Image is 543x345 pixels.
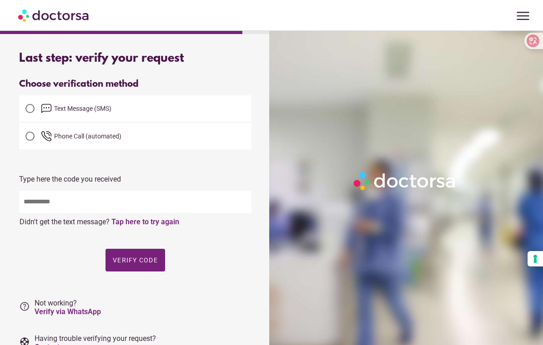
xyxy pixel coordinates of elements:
[41,131,52,142] img: phone
[111,217,179,226] a: Tap here to try again
[514,7,532,25] span: menu
[528,251,543,266] button: Your consent preferences for tracking technologies
[35,307,101,316] a: Verify via WhatsApp
[19,301,30,312] i: help
[19,175,251,183] p: Type here the code you received
[351,169,459,193] img: Logo-Doctorsa-trans-White-partial-flat.png
[54,133,121,140] span: Phone Call (automated)
[20,217,110,226] span: Didn't get the text message?
[35,299,101,316] span: Not working?
[113,256,158,264] span: Verify code
[19,52,251,65] div: Last step: verify your request
[18,5,90,25] img: Doctorsa.com
[19,79,251,89] div: Choose verification method
[106,249,165,271] button: Verify code
[54,105,111,112] span: Text Message (SMS)
[41,103,52,114] img: email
